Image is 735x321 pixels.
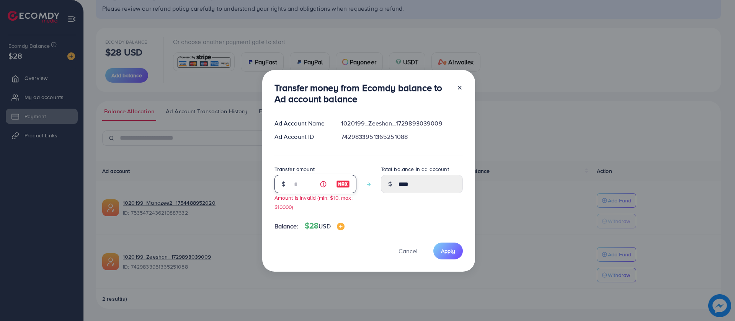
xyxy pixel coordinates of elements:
[441,247,455,255] span: Apply
[305,221,345,231] h4: $28
[274,82,451,104] h3: Transfer money from Ecomdy balance to Ad account balance
[389,243,427,259] button: Cancel
[399,247,418,255] span: Cancel
[274,165,315,173] label: Transfer amount
[335,119,469,128] div: 1020199_Zeeshan_1729893039009
[318,222,330,230] span: USD
[274,222,299,231] span: Balance:
[337,223,345,230] img: image
[274,194,353,210] small: Amount is invalid (min: $10, max: $10000)
[381,165,449,173] label: Total balance in ad account
[268,119,335,128] div: Ad Account Name
[433,243,463,259] button: Apply
[336,179,350,189] img: image
[335,132,469,141] div: 7429833951365251088
[268,132,335,141] div: Ad Account ID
